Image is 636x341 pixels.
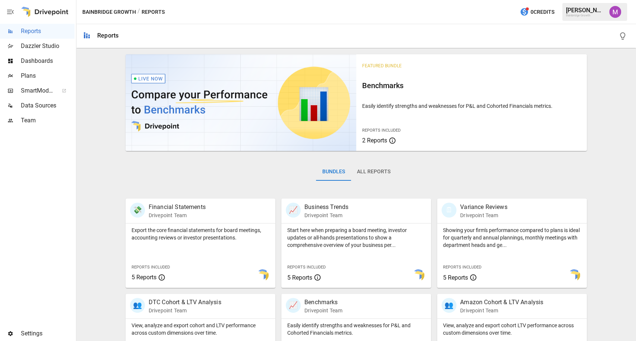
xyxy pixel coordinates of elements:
[287,265,326,270] span: Reports Included
[566,14,605,17] div: Bainbridge Growth
[443,265,481,270] span: Reports Included
[149,307,221,314] p: Drivepoint Team
[132,226,269,241] p: Export the core financial statements for board meetings, accounting reviews or investor presentat...
[21,86,54,95] span: SmartModel
[412,269,424,281] img: smart model
[460,203,507,212] p: Variance Reviews
[21,71,75,80] span: Plans
[130,298,145,313] div: 👥
[442,203,456,218] div: 🗓
[137,7,140,17] div: /
[460,212,507,219] p: Drivepoint Team
[443,274,468,281] span: 5 Reports
[53,85,58,94] span: ™
[362,128,401,133] span: Reports Included
[286,203,301,218] div: 📈
[304,203,348,212] p: Business Trends
[304,212,348,219] p: Drivepoint Team
[126,54,356,151] img: video thumbnail
[149,203,206,212] p: Financial Statements
[21,101,75,110] span: Data Sources
[21,329,75,338] span: Settings
[21,116,75,125] span: Team
[517,5,557,19] button: 0Credits
[316,163,351,181] button: Bundles
[132,274,156,281] span: 5 Reports
[442,298,456,313] div: 👥
[82,7,136,17] button: Bainbridge Growth
[362,102,581,110] p: Easily identify strengths and weaknesses for P&L and Cohorted Financials metrics.
[149,212,206,219] p: Drivepoint Team
[460,307,543,314] p: Drivepoint Team
[362,80,581,91] h6: Benchmarks
[287,226,425,249] p: Start here when preparing a board meeting, investor updates or all-hands presentations to show a ...
[460,298,543,307] p: Amazon Cohort & LTV Analysis
[286,298,301,313] div: 📈
[443,226,581,249] p: Showing your firm's performance compared to plans is ideal for quarterly and annual plannings, mo...
[287,322,425,337] p: Easily identify strengths and weaknesses for P&L and Cohorted Financials metrics.
[97,32,118,39] div: Reports
[351,163,396,181] button: All Reports
[130,203,145,218] div: 💸
[257,269,269,281] img: smart model
[362,137,387,144] span: 2 Reports
[443,322,581,337] p: View, analyze and export cohort LTV performance across custom dimensions over time.
[132,322,269,337] p: View, analyze and export cohort and LTV performance across custom dimensions over time.
[568,269,580,281] img: smart model
[362,63,402,68] span: Featured Bundle
[566,7,605,14] div: [PERSON_NAME]
[21,27,75,36] span: Reports
[304,298,342,307] p: Benchmarks
[132,265,170,270] span: Reports Included
[287,274,312,281] span: 5 Reports
[609,6,621,18] img: Umer Muhammed
[149,298,221,307] p: DTC Cohort & LTV Analysis
[531,7,554,17] span: 0 Credits
[21,57,75,65] span: Dashboards
[304,307,342,314] p: Drivepoint Team
[605,1,626,22] button: Umer Muhammed
[21,42,75,51] span: Dazzler Studio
